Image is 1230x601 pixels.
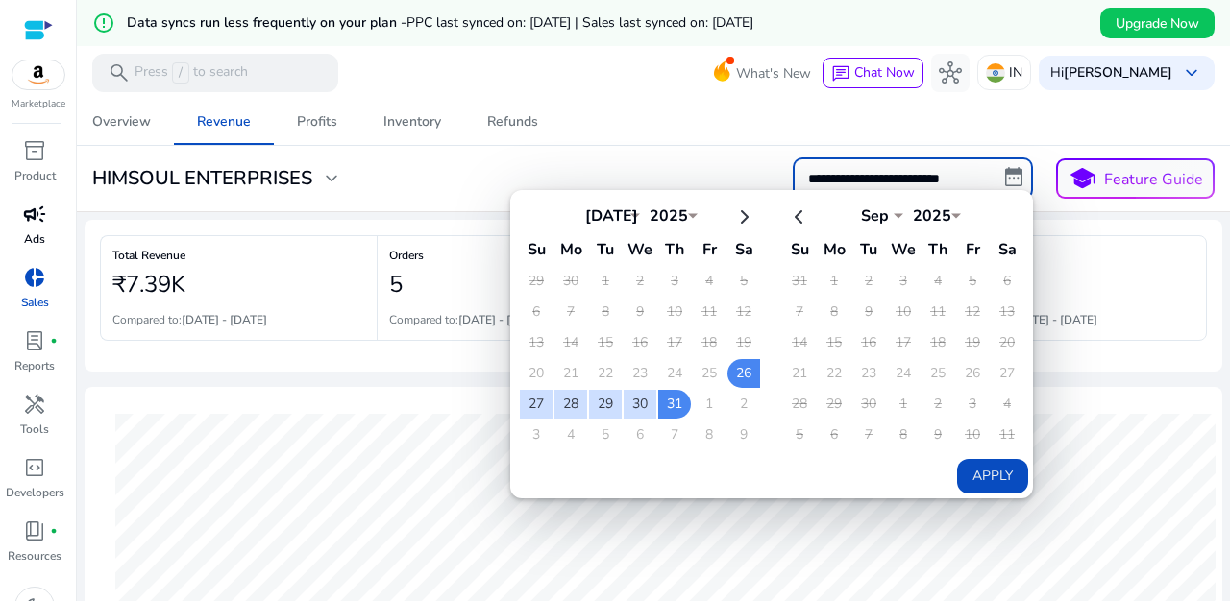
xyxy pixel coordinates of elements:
div: Profits [297,115,337,129]
div: Revenue [197,115,251,129]
span: Chat Now [854,63,915,82]
div: 2025 [903,205,961,227]
span: fiber_manual_record [50,337,58,345]
span: search [108,61,131,84]
span: fiber_manual_record [50,527,58,535]
button: chatChat Now [823,58,923,88]
button: hub [931,54,970,92]
p: IN [1009,56,1022,89]
span: book_4 [23,519,46,542]
span: chat [831,64,850,84]
p: Product [14,167,56,184]
p: Marketplace [12,97,65,111]
img: in.svg [986,63,1005,83]
p: Sales [21,294,49,311]
button: Apply [957,459,1028,493]
h6: Total Revenue [112,253,365,257]
h6: Cancelled Orders [943,253,1194,257]
span: hub [939,61,962,84]
h3: HIMSOUL ENTERPRISES [92,167,312,190]
span: campaign [23,203,46,226]
button: schoolFeature Guide [1056,158,1215,199]
b: [DATE] - [DATE] [182,312,267,327]
b: [PERSON_NAME] [1064,63,1172,82]
p: Ads [24,230,45,248]
img: amazon.svg [12,60,64,89]
span: inventory_2 [23,139,46,162]
p: Developers [6,484,64,501]
p: Tools [20,421,49,438]
span: / [172,62,189,84]
p: Hi [1050,66,1172,80]
span: PPC last synced on: [DATE] | Sales last synced on: [DATE] [406,13,753,32]
span: handyman [23,393,46,416]
div: Sep [846,205,903,227]
div: Overview [92,115,151,129]
div: Refunds [487,115,538,129]
span: keyboard_arrow_down [1180,61,1203,84]
p: Feature Guide [1104,168,1203,191]
span: code_blocks [23,456,46,479]
h6: Orders [389,253,642,257]
p: Compared to: [389,311,544,328]
h5: Data syncs run less frequently on your plan - [127,15,753,32]
b: [DATE] - [DATE] [1012,312,1097,327]
b: [DATE] - [DATE] [458,312,544,327]
span: lab_profile [23,329,46,352]
p: Reports [14,357,55,374]
span: school [1069,165,1096,193]
div: Inventory [383,115,441,129]
div: [DATE] [582,205,640,227]
div: 2025 [640,205,698,227]
mat-icon: error_outline [92,12,115,35]
p: Compared to: [112,311,267,328]
button: Upgrade Now [1100,8,1215,38]
span: expand_more [320,167,343,190]
p: Resources [8,547,61,565]
h2: 5 [389,271,403,299]
span: donut_small [23,266,46,289]
h2: ₹7.39K [112,271,185,299]
p: Press to search [135,62,248,84]
span: Upgrade Now [1116,13,1199,34]
span: What's New [736,57,811,90]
